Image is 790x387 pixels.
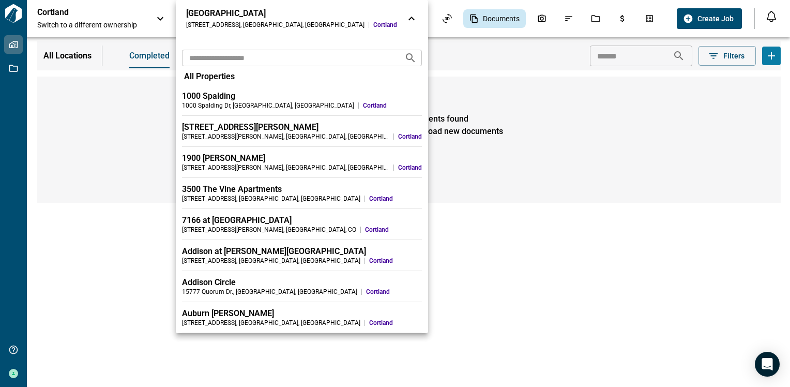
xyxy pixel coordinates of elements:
[182,319,360,327] div: [STREET_ADDRESS] , [GEOGRAPHIC_DATA] , [GEOGRAPHIC_DATA]
[369,257,422,265] span: Cortland
[373,21,397,29] span: Cortland
[182,122,422,132] div: [STREET_ADDRESS][PERSON_NAME]
[755,352,780,377] div: Open Intercom Messenger
[182,132,389,141] div: [STREET_ADDRESS][PERSON_NAME] , [GEOGRAPHIC_DATA] , [GEOGRAPHIC_DATA]
[182,163,389,172] div: [STREET_ADDRESS][PERSON_NAME] , [GEOGRAPHIC_DATA] , [GEOGRAPHIC_DATA]
[186,8,397,19] div: [GEOGRAPHIC_DATA]
[365,226,422,234] span: Cortland
[398,132,422,141] span: Cortland
[363,101,422,110] span: Cortland
[182,226,356,234] div: [STREET_ADDRESS][PERSON_NAME] , [GEOGRAPHIC_DATA] , CO
[182,184,422,195] div: 3500 The Vine Apartments
[366,288,422,296] span: Cortland
[186,21,364,29] div: [STREET_ADDRESS] , [GEOGRAPHIC_DATA] , [GEOGRAPHIC_DATA]
[182,246,422,257] div: Addison at [PERSON_NAME][GEOGRAPHIC_DATA]
[369,319,422,327] span: Cortland
[369,195,422,203] span: Cortland
[182,101,354,110] div: 1000 Spalding Dr , [GEOGRAPHIC_DATA] , [GEOGRAPHIC_DATA]
[182,288,357,296] div: 15777 Quorum Dr. , [GEOGRAPHIC_DATA] , [GEOGRAPHIC_DATA]
[182,257,360,265] div: [STREET_ADDRESS] , [GEOGRAPHIC_DATA] , [GEOGRAPHIC_DATA]
[182,91,422,101] div: 1000 Spalding
[182,277,422,288] div: Addison Circle
[184,71,235,82] span: All Properties
[182,153,422,163] div: 1900 [PERSON_NAME]
[182,308,422,319] div: Auburn [PERSON_NAME]
[400,48,421,68] button: Search projects
[182,195,360,203] div: [STREET_ADDRESS] , [GEOGRAPHIC_DATA] , [GEOGRAPHIC_DATA]
[398,163,422,172] span: Cortland
[182,215,422,226] div: 7166 at [GEOGRAPHIC_DATA]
